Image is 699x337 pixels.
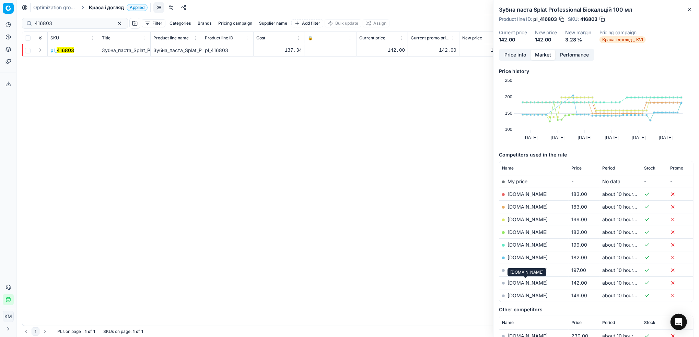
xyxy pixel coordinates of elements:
[602,165,615,171] span: Period
[531,50,556,60] button: Market
[505,94,512,99] text: 200
[556,50,593,60] button: Performance
[565,30,591,35] dt: New margin
[499,5,694,14] h2: Зубна паста Splat Professional Біокальцій 100 мл
[359,35,385,41] span: Current price
[88,329,92,334] strong: of
[642,175,667,188] td: -
[127,4,148,11] span: Applied
[571,165,582,171] span: Price
[670,165,683,171] span: Promo
[256,47,302,54] div: 137.34
[256,35,265,41] span: Cost
[602,267,645,273] span: about 10 hours ago
[508,268,546,276] div: [DOMAIN_NAME]
[578,135,592,140] text: [DATE]
[602,229,645,235] span: about 10 hours ago
[499,151,694,158] h5: Competitors used in the rule
[205,35,233,41] span: Product line ID
[602,292,645,298] span: about 10 hours ago
[670,320,683,325] span: Promo
[85,329,86,334] strong: 1
[580,16,597,23] span: 416803
[571,191,587,197] span: 183.00
[500,50,531,60] button: Price info
[167,19,194,27] button: Categories
[102,47,219,53] span: Зубна_паста_Splat_Professional_Біокальцій_100_мл
[136,329,140,334] strong: of
[571,216,587,222] span: 199.00
[33,4,77,11] a: Optimization groups
[36,34,44,42] button: Expand all
[499,17,532,22] span: Product line ID :
[508,242,548,248] a: [DOMAIN_NAME]
[571,280,587,286] span: 142.00
[205,47,251,54] div: pl_416803
[102,35,110,41] span: Title
[571,254,587,260] span: 182.00
[571,229,587,235] span: 182.00
[602,280,645,286] span: about 10 hours ago
[508,178,527,184] span: My price
[22,327,49,336] nav: pagination
[499,306,694,313] h5: Other competitors
[505,78,512,83] text: 250
[571,292,587,298] span: 149.00
[41,327,49,336] button: Go to next page
[33,4,148,11] nav: breadcrumb
[671,314,687,330] div: Open Intercom Messenger
[508,280,548,286] a: [DOMAIN_NAME]
[502,165,514,171] span: Name
[133,329,135,334] strong: 1
[142,19,165,27] button: Filter
[153,35,189,41] span: Product line name
[535,36,557,43] dd: 142.00
[599,36,646,43] span: Краса і догляд _ KVI
[659,135,673,140] text: [DATE]
[502,320,514,325] span: Name
[153,47,199,54] div: Зубна_паста_Splat_Professional_Біокальцій_100_мл
[644,165,656,171] span: Stock
[602,204,645,210] span: about 10 hours ago
[602,216,645,222] span: about 10 hours ago
[571,204,587,210] span: 183.00
[50,47,74,54] button: pl_416803
[505,127,512,132] text: 100
[411,35,450,41] span: Current promo price
[499,36,527,43] dd: 142.00
[571,267,586,273] span: 197.00
[411,47,456,54] div: 142.00
[535,30,557,35] dt: New price
[291,19,323,27] button: Add filter
[93,329,95,334] strong: 1
[89,4,148,11] span: Краса і доглядApplied
[602,242,645,248] span: about 10 hours ago
[508,216,548,222] a: [DOMAIN_NAME]
[508,191,548,197] a: [DOMAIN_NAME]
[3,311,13,322] span: КM
[32,327,39,336] button: 1
[505,111,512,116] text: 150
[499,68,694,75] h5: Price history
[667,175,693,188] td: -
[569,175,599,188] td: -
[508,204,548,210] a: [DOMAIN_NAME]
[57,329,81,334] span: PLs on page
[462,47,508,54] div: 142.00
[508,254,548,260] a: [DOMAIN_NAME]
[632,135,645,140] text: [DATE]
[602,320,615,325] span: Period
[533,16,557,23] span: pl_416803
[602,191,645,197] span: about 10 hours ago
[599,30,646,35] dt: Pricing campaign
[35,20,110,27] input: Search by SKU or title
[524,135,537,140] text: [DATE]
[571,242,587,248] span: 199.00
[215,19,255,27] button: Pricing campaign
[22,327,30,336] button: Go to previous page
[605,135,619,140] text: [DATE]
[103,329,131,334] span: SKUs on page :
[551,135,564,140] text: [DATE]
[57,329,95,334] div: :
[50,47,74,54] span: pl_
